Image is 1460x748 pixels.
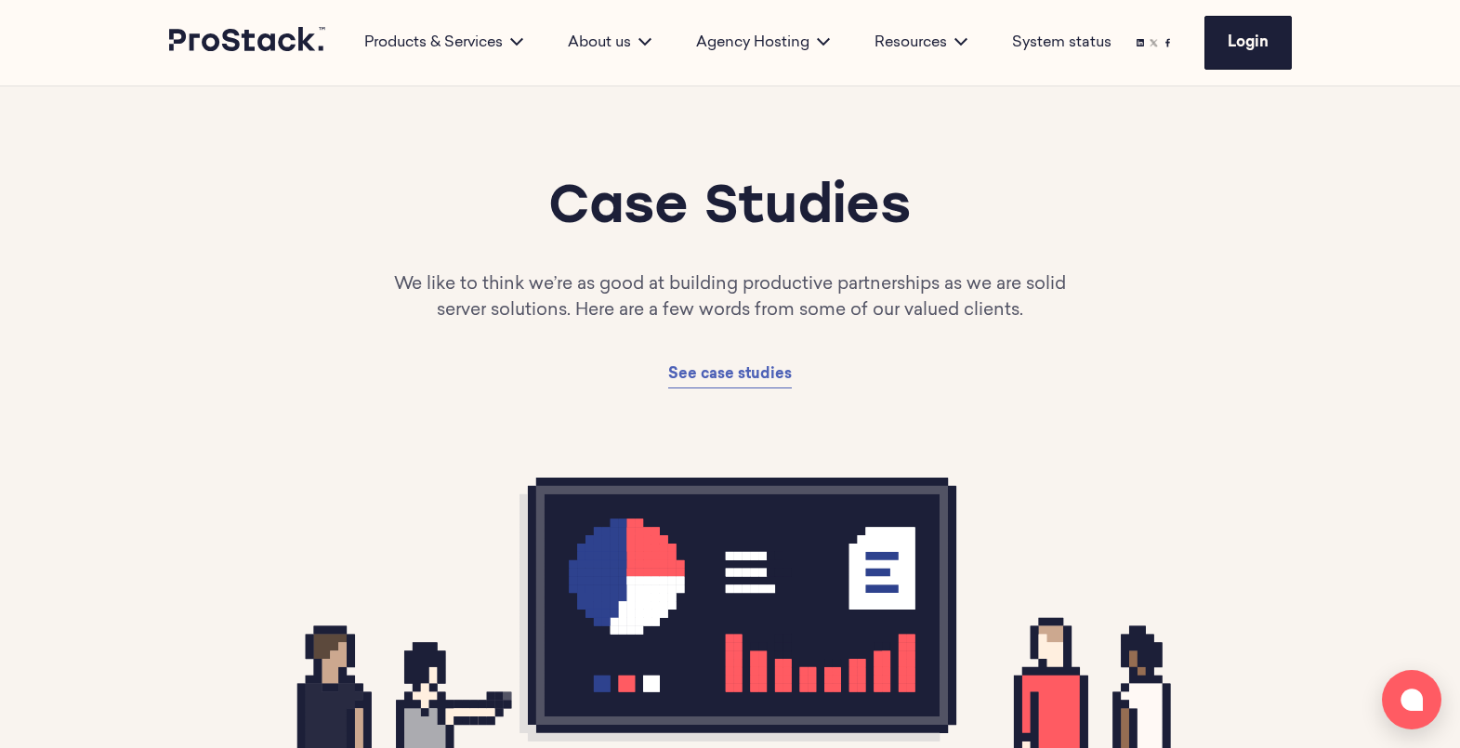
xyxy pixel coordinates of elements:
div: Agency Hosting [674,32,852,54]
a: See case studies [668,361,792,388]
a: Login [1204,16,1292,70]
span: Login [1228,35,1269,50]
div: Products & Services [342,32,546,54]
a: Prostack logo [169,27,327,59]
div: About us [546,32,674,54]
p: We like to think we’re as good at building productive partnerships as we are solid server solutio... [393,272,1067,324]
span: See case studies [668,367,792,382]
a: System status [1012,32,1111,54]
h1: Case Studies [281,176,1178,243]
div: Resources [852,32,990,54]
button: Open chat window [1382,670,1441,729]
